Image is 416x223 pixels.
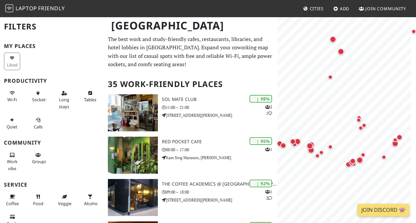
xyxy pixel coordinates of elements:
[30,191,46,209] button: Food
[355,116,363,124] div: Map marker
[162,147,277,153] p: 08:00 – 17:00
[348,157,357,165] div: Map marker
[347,157,356,167] div: Map marker
[104,137,277,174] a: Red Pocket Cafe | 95% 1 Red Pocket Cafe 08:00 – 17:00 Kam Sing Mansion, [PERSON_NAME]
[265,189,272,201] p: 1 2
[162,112,277,118] p: [STREET_ADDRESS][PERSON_NAME]
[291,141,299,149] div: Map marker
[4,150,20,174] button: Work vibe
[4,182,100,188] h3: Service
[58,201,71,206] span: Veggie
[305,141,314,151] div: Map marker
[265,104,272,116] p: 3 1
[355,114,363,122] div: Map marker
[357,124,365,132] div: Map marker
[359,151,367,159] div: Map marker
[108,94,158,131] img: SOL Mate Club
[356,3,409,15] a: Join Community
[380,153,388,161] div: Map marker
[59,97,69,109] span: Long stays
[331,3,352,15] a: Add
[162,155,277,161] p: Kam Sing Mansion, [PERSON_NAME]
[162,139,277,145] h3: Red Pocket Cafe
[4,78,100,84] h3: Productivity
[162,181,277,187] h3: The Coffee Academics @ [GEOGRAPHIC_DATA][PERSON_NAME]
[34,124,43,130] span: Video/audio calls
[30,114,46,132] button: Calls
[250,137,272,145] div: | 95%
[275,139,284,148] div: Map marker
[4,88,20,105] button: Wi-Fi
[162,189,277,195] p: 09:00 – 18:00
[108,179,158,216] img: The Coffee Academics @ Sai Yuen Lane
[360,121,368,129] div: Map marker
[307,140,316,149] div: Map marker
[4,140,100,146] h3: Community
[32,97,47,103] span: Power sockets
[7,158,18,171] span: People working
[391,139,400,148] div: Map marker
[4,114,20,132] button: Quiet
[7,124,18,130] span: Quiet
[350,160,358,168] div: Map marker
[82,191,98,209] button: Alcohol
[279,141,288,150] div: Map marker
[317,149,325,156] div: Map marker
[326,143,334,151] div: Map marker
[5,3,65,15] a: LaptopFriendly LaptopFriendly
[300,3,326,15] a: Cities
[30,88,46,105] button: Sockets
[250,180,272,187] div: | 92%
[265,146,272,153] p: 1
[5,4,13,12] img: LaptopFriendly
[6,201,19,206] span: Coffee
[162,197,277,203] p: [STREET_ADDRESS][PERSON_NAME]
[162,104,277,111] p: 11:00 – 21:00
[340,6,349,12] span: Add
[162,97,277,102] h3: SOL Mate Club
[56,88,72,112] button: Long stays
[7,97,17,103] span: Stable Wi-Fi
[344,160,353,169] div: Map marker
[336,47,346,56] div: Map marker
[365,6,406,12] span: Join Community
[16,5,37,12] span: Laptop
[357,204,409,216] a: Join Discord 👾
[84,201,99,206] span: Alcohol
[306,146,316,155] div: Map marker
[106,17,276,35] h1: [GEOGRAPHIC_DATA]
[104,94,277,131] a: SOL Mate Club | 98% 31 SOL Mate Club 11:00 – 21:00 [STREET_ADDRESS][PERSON_NAME]
[108,137,158,174] img: Red Pocket Cafe
[108,35,273,69] p: The best work and study-friendly cafes, restaurants, libraries, and hotel lobbies in [GEOGRAPHIC_...
[4,17,100,37] h2: Filters
[326,73,334,81] div: Map marker
[395,133,404,142] div: Map marker
[289,137,297,146] div: Map marker
[293,137,302,146] div: Map marker
[56,191,72,209] button: Veggie
[250,95,272,103] div: | 98%
[82,88,98,105] button: Tables
[38,5,65,12] span: Friendly
[84,97,96,103] span: Work-friendly tables
[310,6,324,12] span: Cities
[30,150,46,167] button: Groups
[313,152,321,160] div: Map marker
[4,191,20,209] button: Coffee
[355,156,364,165] div: Map marker
[328,35,338,44] div: Map marker
[104,179,277,216] a: The Coffee Academics @ Sai Yuen Lane | 92% 12 The Coffee Academics @ [GEOGRAPHIC_DATA][PERSON_NAM...
[391,136,399,144] div: Map marker
[108,74,273,94] h2: 35 Work-Friendly Places
[4,43,100,49] h3: My Places
[32,158,47,164] span: Group tables
[33,201,43,206] span: Food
